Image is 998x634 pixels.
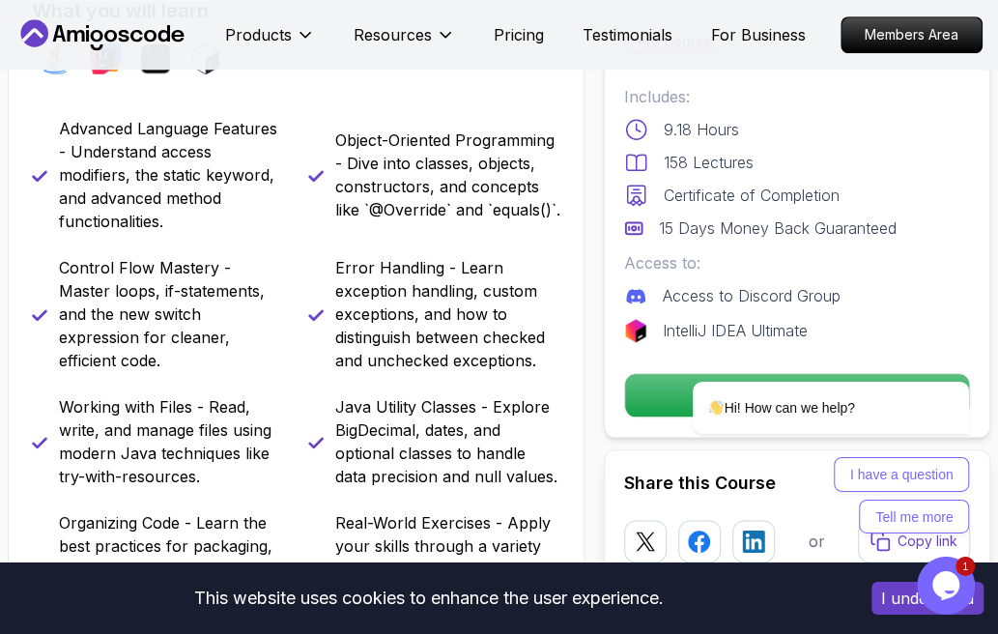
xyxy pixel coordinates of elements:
[664,151,754,174] p: 158 Lectures
[335,129,561,221] p: Object-Oriented Programming - Dive into classes, objects, constructors, and concepts like `@Overr...
[711,23,806,46] a: For Business
[841,16,983,53] a: Members Area
[624,373,970,418] button: Get Started
[871,582,984,615] button: Accept cookies
[225,23,292,46] p: Products
[624,251,970,274] p: Access to:
[59,511,285,627] p: Organizing Code - Learn the best practices for packaging, using n-tier architecture, and implemen...
[59,117,285,233] p: Advanced Language Features - Understand access modifiers, the static keyword, and advanced method...
[14,577,842,620] div: This website uses cookies to enhance the user experience.
[59,395,285,488] p: Working with Files - Read, write, and manage files using modern Java techniques like try-with-res...
[583,23,672,46] a: Testimonials
[624,85,970,108] p: Includes:
[59,256,285,372] p: Control Flow Mastery - Master loops, if-statements, and the new switch expression for cleaner, ef...
[624,470,970,497] h2: Share this Course
[354,23,432,46] p: Resources
[335,256,561,372] p: Error Handling - Learn exception handling, custom exceptions, and how to distinguish between chec...
[631,208,979,547] iframe: chat widget
[354,23,455,62] button: Resources
[335,511,561,627] p: Real-World Exercises - Apply your skills through a variety of hands-on exercises, quizzes, and pr...
[625,374,969,417] p: Get Started
[494,23,544,46] a: Pricing
[841,17,982,52] p: Members Area
[225,23,315,62] button: Products
[917,557,979,615] iframe: chat widget
[664,184,840,207] p: Certificate of Completion
[624,319,647,342] img: jetbrains logo
[335,395,561,488] p: Java Utility Classes - Explore BigDecimal, dates, and optional classes to handle data precision a...
[664,118,739,141] p: 9.18 Hours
